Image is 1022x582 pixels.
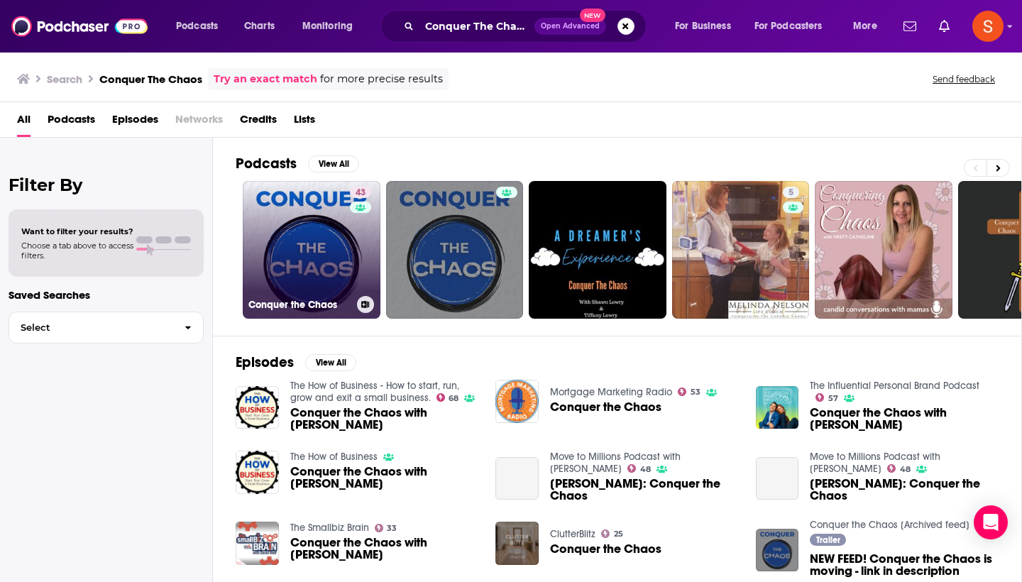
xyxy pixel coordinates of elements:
[112,108,158,137] a: Episodes
[550,478,739,502] a: Kerry Thomas: Conquer the Chaos
[21,241,133,260] span: Choose a tab above to access filters.
[350,187,371,198] a: 43
[678,388,700,396] a: 53
[550,528,595,540] a: ClutterBlitz
[236,353,294,371] h2: Episodes
[972,11,1004,42] button: Show profile menu
[387,525,397,532] span: 33
[495,457,539,500] a: Kerry Thomas: Conquer the Chaos
[240,108,277,137] a: Credits
[580,9,605,22] span: New
[243,181,380,319] a: 43Conquer the Chaos
[302,16,353,36] span: Monitoring
[928,73,999,85] button: Send feedback
[550,543,661,555] a: Conquer the Chaos
[17,108,31,137] a: All
[495,522,539,565] img: Conquer the Chaos
[550,451,681,475] a: Move to Millions Podcast with Dr. Darnyelle Jervey Harmon
[933,14,955,38] a: Show notifications dropdown
[810,553,999,577] a: NEW FEED! Conquer the Chaos is moving - link in description
[550,401,661,413] a: Conquer the Chaos
[828,395,838,402] span: 57
[789,186,793,200] span: 5
[853,16,877,36] span: More
[745,15,843,38] button: open menu
[900,466,911,473] span: 48
[375,524,397,532] a: 33
[972,11,1004,42] span: Logged in as sadie76317
[290,537,479,561] a: Conquer the Chaos with Clate Mask
[236,386,279,429] img: Conquer the Chaos with Clate Mask
[9,323,173,332] span: Select
[48,108,95,137] a: Podcasts
[320,71,443,87] span: for more precise results
[810,407,999,431] span: Conquer the Chaos with [PERSON_NAME]
[235,15,283,38] a: Charts
[495,380,539,423] img: Conquer the Chaos
[534,18,606,35] button: Open AdvancedNew
[236,353,356,371] a: EpisodesView All
[672,181,810,319] a: 5
[356,186,366,200] span: 43
[810,407,999,431] a: Conquer the Chaos with Clate Mask
[815,393,838,402] a: 57
[236,155,359,172] a: PodcastsView All
[436,393,459,402] a: 68
[9,288,204,302] p: Saved Searches
[236,451,279,494] img: Conquer the Chaos with Clate Mask
[550,386,672,398] a: Mortgage Marketing Radio
[290,380,459,404] a: The How of Business - How to start, run, grow and exit a small business.
[810,478,999,502] a: Clate Mask: Conquer the Chaos
[244,16,275,36] span: Charts
[292,15,371,38] button: open menu
[754,16,823,36] span: For Podcasters
[550,478,739,502] span: [PERSON_NAME]: Conquer the Chaos
[783,187,799,198] a: 5
[810,519,969,531] a: Conquer the Chaos [Archived feed]
[290,537,479,561] span: Conquer the Chaos with [PERSON_NAME]
[756,457,799,500] a: Clate Mask: Conquer the Chaos
[176,16,218,36] span: Podcasts
[614,531,623,537] span: 25
[290,466,479,490] span: Conquer the Chaos with [PERSON_NAME]
[305,354,356,371] button: View All
[294,108,315,137] a: Lists
[419,15,534,38] input: Search podcasts, credits, & more...
[290,407,479,431] span: Conquer the Chaos with [PERSON_NAME]
[236,522,279,565] img: Conquer the Chaos with Clate Mask
[21,226,133,236] span: Want to filter your results?
[236,155,297,172] h2: Podcasts
[9,175,204,195] h2: Filter By
[810,478,999,502] span: [PERSON_NAME]: Conquer the Chaos
[810,380,979,392] a: The Influential Personal Brand Podcast
[9,312,204,344] button: Select
[640,466,651,473] span: 48
[308,155,359,172] button: View All
[11,13,148,40] img: Podchaser - Follow, Share and Rate Podcasts
[601,529,623,538] a: 25
[887,464,911,473] a: 48
[756,529,799,572] img: NEW FEED! Conquer the Chaos is moving - link in description
[898,14,922,38] a: Show notifications dropdown
[394,10,660,43] div: Search podcasts, credits, & more...
[290,466,479,490] a: Conquer the Chaos with Clate Mask
[449,395,458,402] span: 68
[974,505,1008,539] div: Open Intercom Messenger
[756,386,799,429] img: Conquer the Chaos with Clate Mask
[816,536,840,544] span: Trailer
[810,451,940,475] a: Move to Millions Podcast with Dr. Darnyelle Jervey Harmon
